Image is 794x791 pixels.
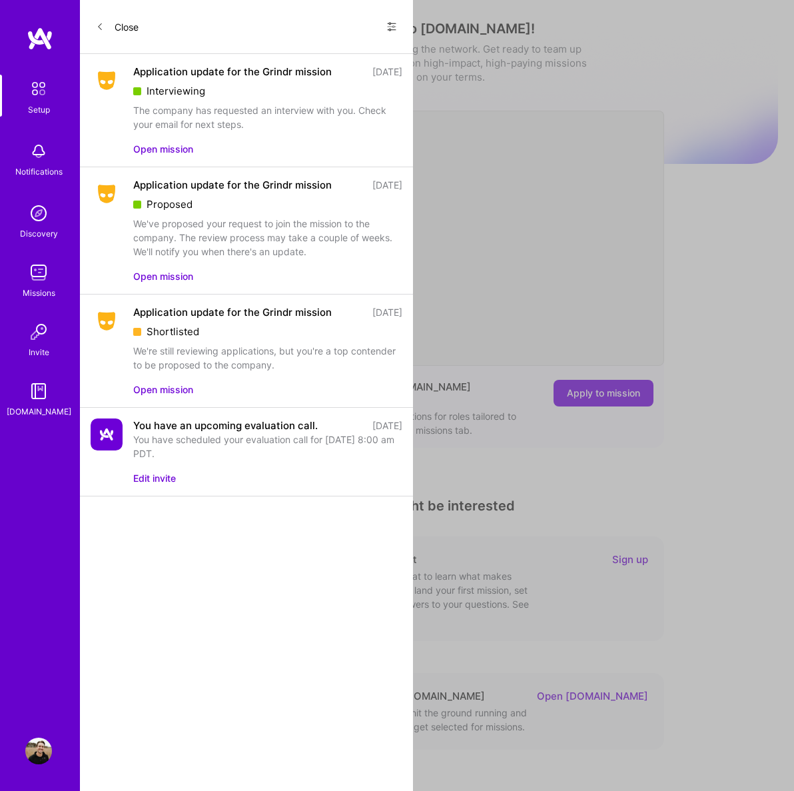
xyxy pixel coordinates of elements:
div: Application update for the Grindr mission [133,178,332,192]
div: Application update for the Grindr mission [133,305,332,319]
div: Interviewing [133,84,402,98]
img: teamwork [25,259,52,286]
div: [DATE] [372,178,402,192]
div: Missions [23,286,55,300]
div: Setup [28,103,50,117]
img: User Avatar [25,738,52,764]
img: Company Logo [91,182,123,206]
img: Company Logo [91,309,123,333]
div: [DOMAIN_NAME] [7,404,71,418]
div: [DATE] [372,305,402,319]
div: [DATE] [372,418,402,432]
button: Close [96,16,139,37]
img: Invite [25,319,52,345]
div: You have an upcoming evaluation call. [133,418,318,432]
img: discovery [25,200,52,227]
div: Proposed [133,197,402,211]
img: setup [25,75,53,103]
img: guide book [25,378,52,404]
div: We've proposed your request to join the mission to the company. The review process may take a cou... [133,217,402,259]
div: Application update for the Grindr mission [133,65,332,79]
button: Open mission [133,383,193,396]
div: We're still reviewing applications, but you're a top contender to be proposed to the company. [133,344,402,372]
button: Open mission [133,269,193,283]
div: Discovery [20,227,58,241]
div: You have scheduled your evaluation call for [DATE] 8:00 am PDT. [133,432,402,460]
button: Edit invite [133,471,176,485]
div: Invite [29,345,49,359]
a: User Avatar [22,738,55,764]
div: [DATE] [372,65,402,79]
button: Open mission [133,142,193,156]
div: Shortlisted [133,325,402,339]
img: Company Logo [91,69,123,93]
div: The company has requested an interview with you. Check your email for next steps. [133,103,402,131]
img: Company Logo [91,418,123,450]
img: logo [27,27,53,51]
